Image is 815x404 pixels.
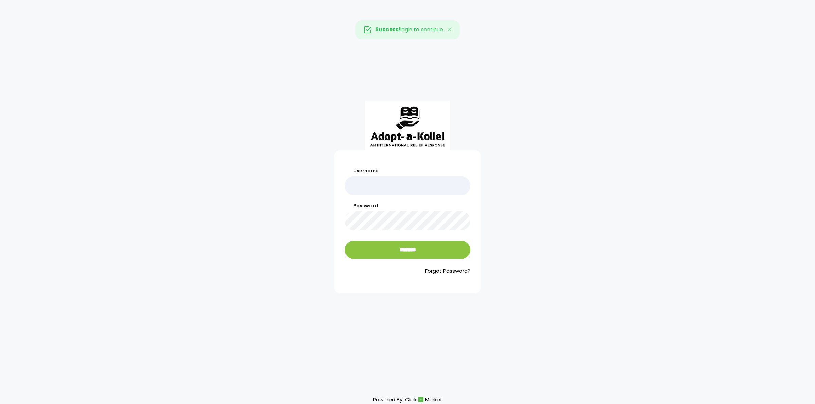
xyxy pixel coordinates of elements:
[345,167,470,174] label: Username
[405,395,442,404] a: ClickMarket
[345,267,470,275] a: Forgot Password?
[355,20,460,39] div: login to continue.
[365,101,450,150] img: aak_logo_sm.jpeg
[418,397,423,402] img: cm_icon.png
[345,202,470,209] label: Password
[373,395,442,404] p: Powered By:
[375,26,400,33] strong: Success!
[440,21,460,39] button: Close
